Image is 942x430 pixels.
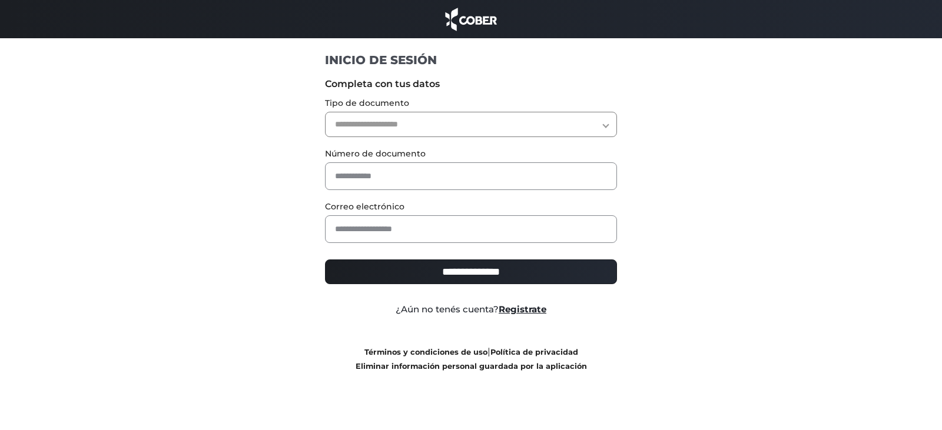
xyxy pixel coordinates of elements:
img: cober_marca.png [442,6,500,32]
div: ¿Aún no tenés cuenta? [316,303,626,316]
label: Completa con tus datos [325,77,618,91]
a: Términos y condiciones de uso [364,348,487,356]
a: Registrate [499,304,546,315]
a: Política de privacidad [490,348,578,356]
div: | [316,345,626,373]
a: Eliminar información personal guardada por la aplicación [356,362,587,371]
label: Número de documento [325,148,618,160]
h1: INICIO DE SESIÓN [325,52,618,68]
label: Correo electrónico [325,201,618,213]
label: Tipo de documento [325,97,618,109]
